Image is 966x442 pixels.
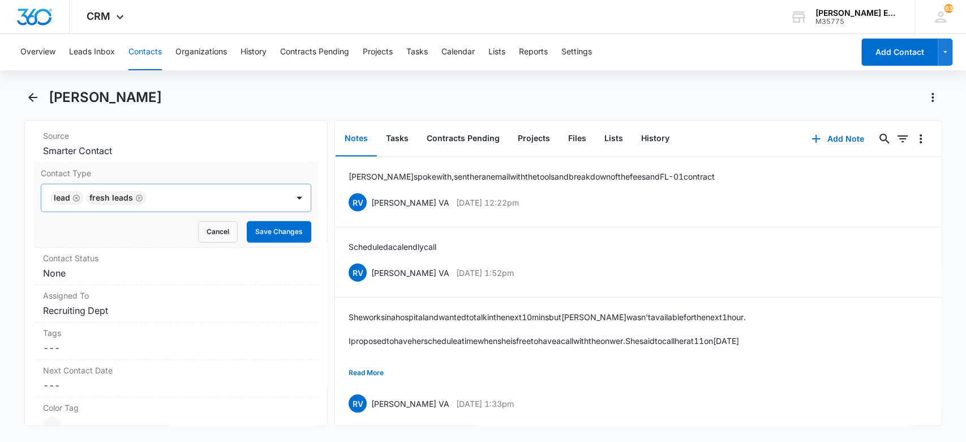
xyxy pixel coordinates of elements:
[815,8,898,18] div: account name
[43,266,310,280] dd: None
[349,193,367,211] span: RV
[34,360,319,397] div: Next Contact Date---
[519,34,548,70] button: Reports
[43,341,310,355] dd: ---
[924,88,942,107] button: Actions
[69,34,115,70] button: Leads Inbox
[34,397,319,439] div: Color Tag
[912,130,930,148] button: Overflow Menu
[349,335,746,347] p: I proposed to have her schedule a time when she is free to have a call with the onwer. She said t...
[349,263,367,282] span: RV
[247,221,311,243] button: Save Changes
[70,194,80,202] div: Remove Lead
[456,398,514,410] p: [DATE] 1:33pm
[632,121,679,156] button: History
[377,121,418,156] button: Tasks
[43,327,310,339] label: Tags
[241,34,267,70] button: History
[43,402,310,414] label: Color Tag
[456,197,519,209] p: [DATE] 12:22pm
[371,267,449,279] p: [PERSON_NAME] VA
[875,130,894,148] button: Search...
[349,171,715,182] p: [PERSON_NAME] spoke with, sent her an email with the tools and breakdown of the fees and FL-01 co...
[488,34,505,70] button: Lists
[349,394,367,413] span: RV
[24,88,42,107] button: Back
[944,4,953,13] div: notifications count
[49,89,162,106] h1: [PERSON_NAME]
[43,252,310,264] label: Contact Status
[43,290,310,301] label: Assigned To
[34,248,319,285] div: Contact StatusNone
[87,10,110,22] span: CRM
[175,34,227,70] button: Organizations
[559,121,595,156] button: Files
[371,197,449,209] p: [PERSON_NAME] VA
[43,130,310,142] label: Source
[861,39,938,66] button: Add Contact
[34,285,319,322] div: Assigned ToRecruiting Dept
[406,34,428,70] button: Tasks
[349,241,436,253] p: Scheduled a calendly call
[43,144,310,158] dd: Smarter Contact
[456,267,514,279] p: [DATE] 1:52pm
[815,18,898,25] div: account id
[944,4,953,13] span: 63
[43,304,310,317] dd: Recruiting Dept
[349,362,384,384] button: Read More
[800,125,875,152] button: Add Note
[441,34,475,70] button: Calendar
[89,194,133,202] div: Fresh Leads
[198,221,238,243] button: Cancel
[561,34,592,70] button: Settings
[133,194,143,202] div: Remove Fresh Leads
[43,379,310,392] dd: ---
[349,311,746,323] p: She works in a hospital and wanted to talk in the next 10 mins but [PERSON_NAME] wasn't available...
[371,398,449,410] p: [PERSON_NAME] VA
[34,322,319,360] div: Tags---
[54,194,70,202] div: Lead
[280,34,349,70] button: Contracts Pending
[43,364,310,376] label: Next Contact Date
[509,121,559,156] button: Projects
[336,121,377,156] button: Notes
[363,34,393,70] button: Projects
[41,167,312,179] label: Contact Type
[894,130,912,148] button: Filters
[128,34,162,70] button: Contacts
[34,125,319,163] div: SourceSmarter Contact
[20,34,55,70] button: Overview
[418,121,509,156] button: Contracts Pending
[595,121,632,156] button: Lists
